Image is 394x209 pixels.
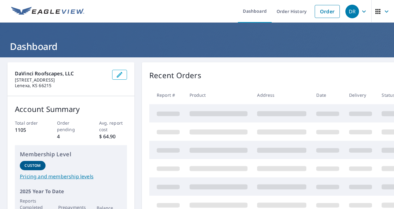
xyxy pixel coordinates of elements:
th: Report # [149,86,185,104]
th: Delivery [344,86,377,104]
p: Order pending [57,120,85,133]
h1: Dashboard [7,40,387,53]
p: 2025 Year To Date [20,188,122,195]
p: Custom [24,163,41,168]
p: Account Summary [15,104,127,115]
img: EV Logo [11,7,84,16]
th: Product [185,86,252,104]
p: Total order [15,120,43,126]
p: Avg. report cost [99,120,127,133]
th: Date [311,86,344,104]
a: Pricing and membership levels [20,173,122,180]
p: DaVinci Roofscapes, LLC [15,70,107,77]
p: 4 [57,133,85,140]
th: Address [252,86,311,104]
p: Lenexa, KS 66215 [15,83,107,88]
p: $ 64.90 [99,133,127,140]
a: Order [315,5,340,18]
div: DR [345,5,359,18]
p: [STREET_ADDRESS] [15,77,107,83]
p: 1105 [15,126,43,134]
p: Membership Level [20,150,122,158]
p: Recent Orders [149,70,201,81]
